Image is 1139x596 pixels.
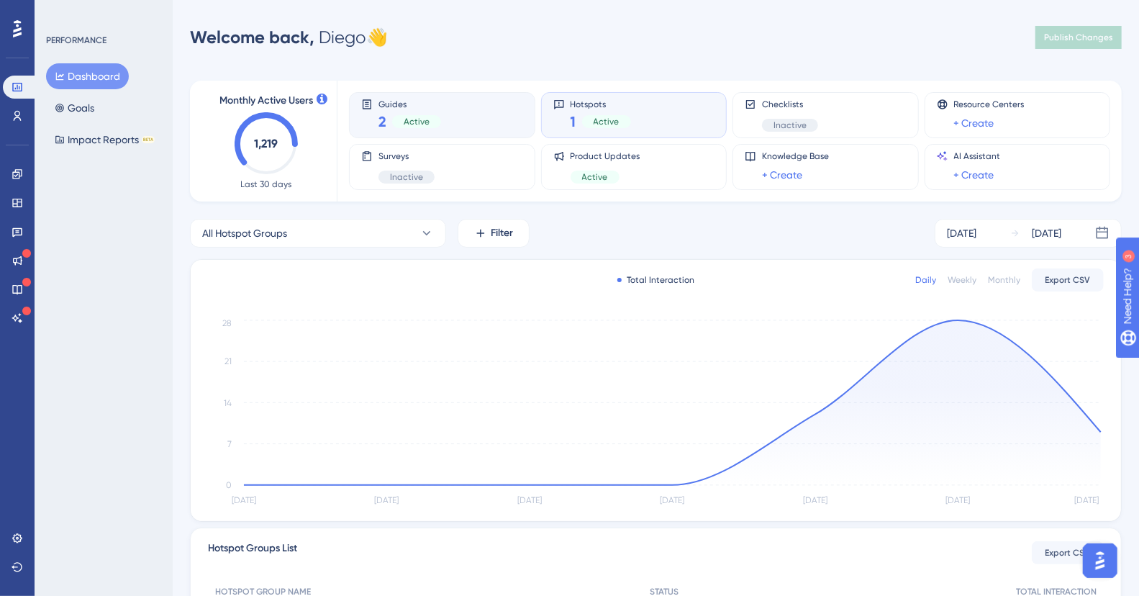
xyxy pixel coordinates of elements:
[491,225,514,242] span: Filter
[142,136,155,143] div: BETA
[1032,541,1104,564] button: Export CSV
[46,35,106,46] div: PERFORMANCE
[208,540,297,566] span: Hotspot Groups List
[1074,496,1099,506] tspan: [DATE]
[762,150,829,162] span: Knowledge Base
[458,219,530,248] button: Filter
[202,225,287,242] span: All Hotspot Groups
[190,219,446,248] button: All Hotspot Groups
[947,225,976,242] div: [DATE]
[762,166,802,184] a: + Create
[241,179,292,190] span: Last 30 days
[594,116,620,127] span: Active
[661,496,685,506] tspan: [DATE]
[954,150,1001,162] span: AI Assistant
[226,480,232,490] tspan: 0
[46,127,163,153] button: Impact ReportsBETA
[390,171,423,183] span: Inactive
[915,274,936,286] div: Daily
[1035,26,1122,49] button: Publish Changes
[255,137,278,150] text: 1,219
[1045,274,1091,286] span: Export CSV
[954,114,994,132] a: + Create
[571,150,640,162] span: Product Updates
[378,112,386,132] span: 2
[222,318,232,328] tspan: 28
[571,112,576,132] span: 1
[1032,225,1061,242] div: [DATE]
[190,26,388,49] div: Diego 👋
[773,119,807,131] span: Inactive
[1045,547,1091,559] span: Export CSV
[100,7,104,19] div: 3
[375,496,399,506] tspan: [DATE]
[219,92,313,109] span: Monthly Active Users
[378,99,441,109] span: Guides
[224,357,232,367] tspan: 21
[46,95,103,121] button: Goals
[46,63,129,89] button: Dashboard
[948,274,976,286] div: Weekly
[224,398,232,408] tspan: 14
[404,116,430,127] span: Active
[1079,539,1122,582] iframe: UserGuiding AI Assistant Launcher
[227,439,232,449] tspan: 7
[582,171,608,183] span: Active
[803,496,827,506] tspan: [DATE]
[190,27,314,48] span: Welcome back,
[232,496,256,506] tspan: [DATE]
[617,274,695,286] div: Total Interaction
[954,99,1025,110] span: Resource Centers
[1032,268,1104,292] button: Export CSV
[954,166,994,184] a: + Create
[1044,32,1113,43] span: Publish Changes
[378,150,435,162] span: Surveys
[988,274,1020,286] div: Monthly
[571,99,631,109] span: Hotspots
[762,99,818,110] span: Checklists
[946,496,971,506] tspan: [DATE]
[517,496,542,506] tspan: [DATE]
[34,4,90,21] span: Need Help?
